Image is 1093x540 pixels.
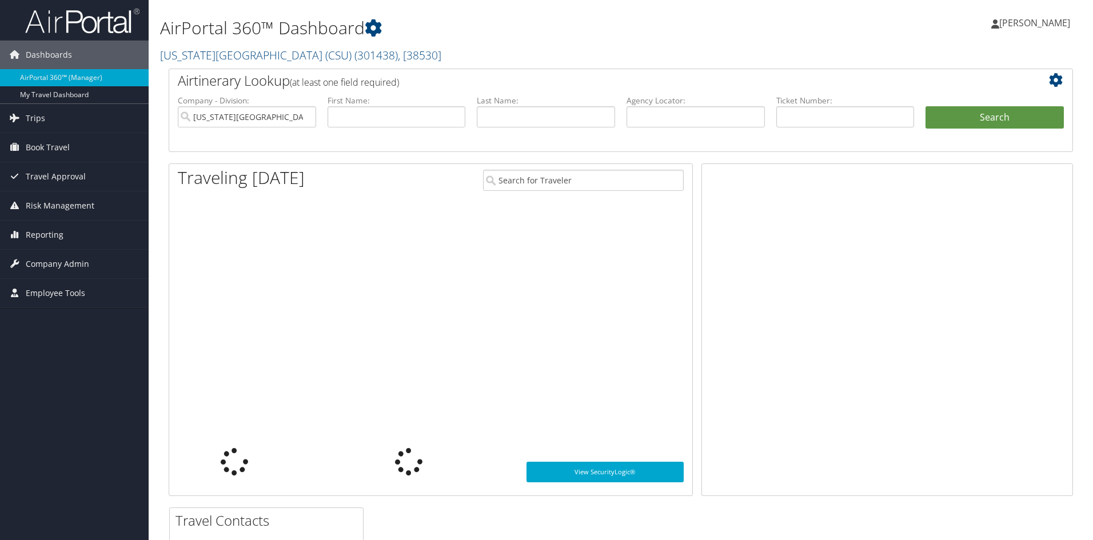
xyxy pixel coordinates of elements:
[160,47,441,63] a: [US_STATE][GEOGRAPHIC_DATA] (CSU)
[627,95,765,106] label: Agency Locator:
[175,511,363,530] h2: Travel Contacts
[26,250,89,278] span: Company Admin
[25,7,139,34] img: airportal-logo.png
[26,279,85,307] span: Employee Tools
[26,221,63,249] span: Reporting
[354,47,398,63] span: ( 301438 )
[26,41,72,69] span: Dashboards
[178,166,305,190] h1: Traveling [DATE]
[26,104,45,133] span: Trips
[398,47,441,63] span: , [ 38530 ]
[926,106,1064,129] button: Search
[999,17,1070,29] span: [PERSON_NAME]
[26,191,94,220] span: Risk Management
[26,162,86,191] span: Travel Approval
[290,76,399,89] span: (at least one field required)
[776,95,915,106] label: Ticket Number:
[991,6,1082,40] a: [PERSON_NAME]
[26,133,70,162] span: Book Travel
[160,16,775,40] h1: AirPortal 360™ Dashboard
[328,95,466,106] label: First Name:
[477,95,615,106] label: Last Name:
[483,170,684,191] input: Search for Traveler
[178,95,316,106] label: Company - Division:
[178,71,988,90] h2: Airtinerary Lookup
[526,462,684,482] a: View SecurityLogic®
